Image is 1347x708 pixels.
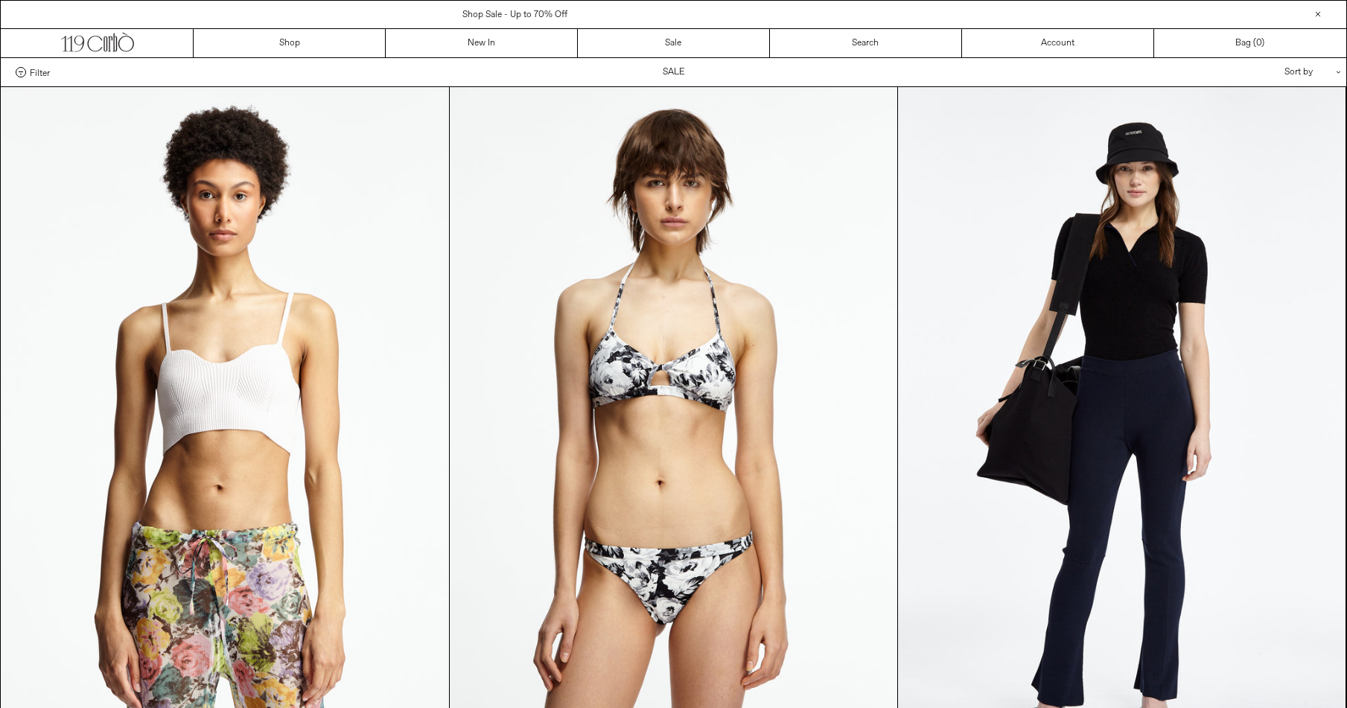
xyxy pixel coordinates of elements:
div: Sort by [1197,58,1331,86]
a: Shop Sale - Up to 70% Off [462,9,567,21]
a: Account [962,29,1154,57]
a: Bag () [1154,29,1346,57]
span: ) [1256,36,1264,50]
a: New In [386,29,578,57]
a: Shop [194,29,386,57]
a: Sale [578,29,770,57]
span: Filter [30,67,50,77]
span: 0 [1256,37,1261,49]
a: Search [770,29,962,57]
